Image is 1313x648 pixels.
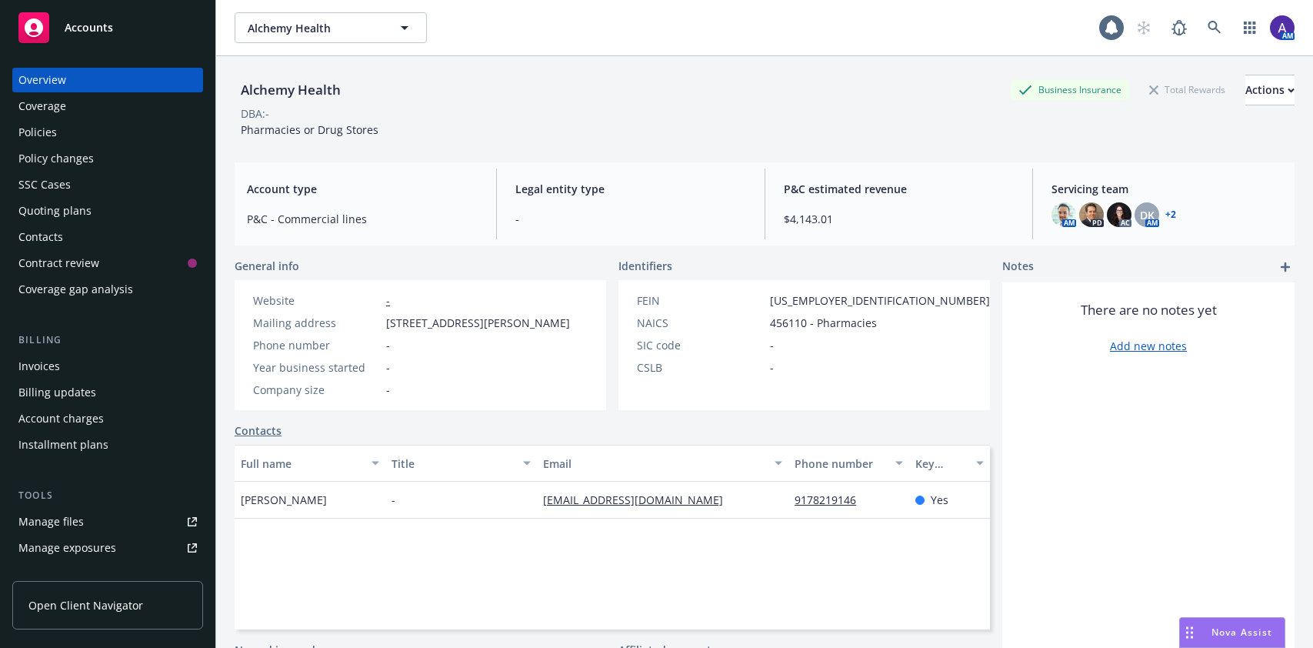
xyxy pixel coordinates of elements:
a: Start snowing [1128,12,1159,43]
div: DBA: - [241,105,269,122]
a: Contacts [235,423,282,439]
img: photo [1051,202,1076,227]
a: Account charges [12,406,203,431]
div: Overview [18,68,66,92]
button: Title [385,445,536,482]
div: Quoting plans [18,199,92,223]
a: Coverage gap analysis [12,277,203,302]
a: Contract review [12,251,203,276]
div: Account charges [18,406,104,431]
div: SSC Cases [18,172,71,197]
a: Installment plans [12,433,203,457]
a: Switch app [1235,12,1265,43]
div: Business Insurance [1011,80,1129,99]
span: Alchemy Health [248,20,381,36]
span: - [515,211,746,227]
div: SIC code [637,337,764,353]
span: Servicing team [1051,181,1282,197]
img: photo [1107,202,1131,227]
a: add [1276,258,1295,276]
a: Search [1199,12,1230,43]
span: $4,143.01 [784,211,1015,227]
a: Contacts [12,225,203,249]
span: Accounts [65,22,113,34]
span: - [770,337,774,353]
div: Full name [241,456,362,472]
button: Alchemy Health [235,12,427,43]
span: Nova Assist [1211,626,1272,639]
div: Year business started [253,359,380,376]
div: Company size [253,382,380,398]
div: Installment plans [18,433,108,457]
div: Manage certificates [18,562,119,586]
span: Open Client Navigator [28,597,143,613]
img: photo [1079,202,1104,227]
span: P&C estimated revenue [784,181,1015,197]
a: Policy changes [12,146,203,171]
button: Full name [235,445,385,482]
img: photo [1270,15,1295,40]
div: Tools [12,488,203,503]
span: [STREET_ADDRESS][PERSON_NAME] [386,315,570,331]
a: [EMAIL_ADDRESS][DOMAIN_NAME] [543,493,735,507]
div: Contacts [18,225,63,249]
div: Website [253,292,380,309]
div: Key contact [915,456,967,472]
div: Billing [12,332,203,348]
a: Manage exposures [12,536,203,560]
a: - [386,293,390,308]
span: Pharmacies or Drug Stores [241,122,378,137]
span: Yes [931,492,948,508]
div: Phone number [253,337,380,353]
span: DK [1140,207,1155,223]
span: - [386,337,390,353]
span: There are no notes yet [1081,301,1217,319]
span: - [386,359,390,376]
div: Invoices [18,354,60,379]
span: - [392,492,395,508]
div: Policy changes [18,146,94,171]
div: Title [392,456,513,472]
a: Billing updates [12,380,203,405]
span: Account type [247,181,478,197]
span: [PERSON_NAME] [241,492,327,508]
button: Phone number [788,445,909,482]
a: Coverage [12,94,203,119]
span: - [770,359,774,376]
a: Overview [12,68,203,92]
button: Actions [1245,75,1295,105]
a: Policies [12,120,203,145]
div: Coverage gap analysis [18,277,133,302]
div: Manage files [18,509,84,534]
span: Legal entity type [515,181,746,197]
span: General info [235,258,299,274]
button: Key contact [909,445,990,482]
div: Alchemy Health [235,80,347,100]
span: P&C - Commercial lines [247,211,478,227]
div: Email [543,456,765,472]
button: Nova Assist [1179,617,1285,648]
div: FEIN [637,292,764,309]
div: Coverage [18,94,66,119]
a: SSC Cases [12,172,203,197]
span: 456110 - Pharmacies [770,315,877,331]
a: Quoting plans [12,199,203,223]
a: +2 [1165,210,1176,219]
a: Manage files [12,509,203,534]
div: CSLB [637,359,764,376]
div: Billing updates [18,380,96,405]
div: Mailing address [253,315,380,331]
div: Contract review [18,251,99,276]
a: Invoices [12,354,203,379]
span: - [386,382,390,398]
button: Email [537,445,788,482]
a: 9178219146 [795,493,868,507]
div: Drag to move [1180,618,1199,647]
span: [US_EMPLOYER_IDENTIFICATION_NUMBER] [770,292,990,309]
div: Manage exposures [18,536,116,560]
span: Identifiers [618,258,672,274]
div: Total Rewards [1141,80,1233,99]
a: Report a Bug [1164,12,1195,43]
